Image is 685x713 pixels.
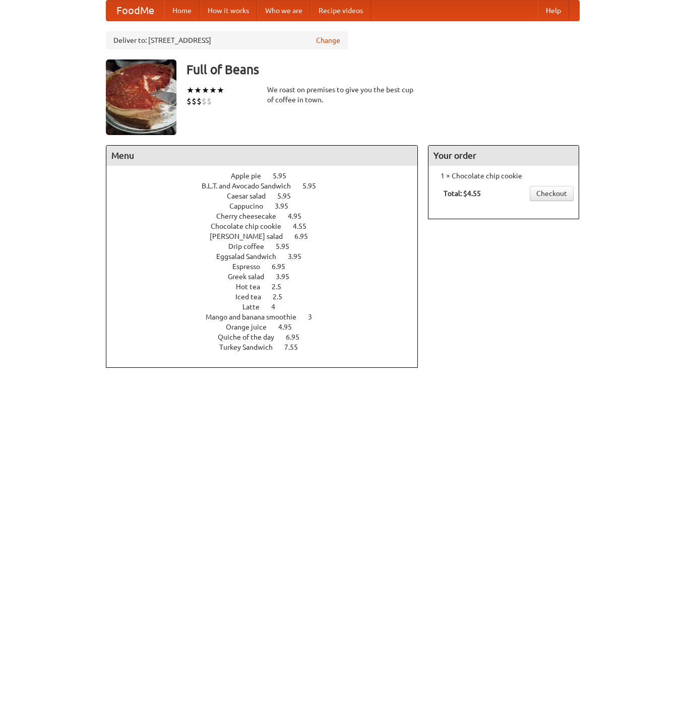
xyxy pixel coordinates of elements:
[218,333,318,341] a: Quiche of the day 6.95
[219,343,283,351] span: Turkey Sandwich
[218,333,284,341] span: Quiche of the day
[202,182,301,190] span: B.L.T. and Avocado Sandwich
[210,232,327,240] a: [PERSON_NAME] salad 6.95
[293,222,317,230] span: 4.55
[207,96,212,107] li: $
[202,96,207,107] li: $
[228,242,308,250] a: Drip coffee 5.95
[273,172,296,180] span: 5.95
[229,202,273,210] span: Cappucino
[211,222,291,230] span: Chocolate chip cookie
[278,323,302,331] span: 4.95
[186,59,580,80] h3: Full of Beans
[229,202,307,210] a: Cappucino 3.95
[228,273,274,281] span: Greek salad
[286,333,309,341] span: 6.95
[200,1,257,21] a: How it works
[226,323,277,331] span: Orange juice
[194,85,202,96] li: ★
[231,172,271,180] span: Apple pie
[288,252,312,261] span: 3.95
[228,273,308,281] a: Greek salad 3.95
[232,263,304,271] a: Espresso 6.95
[164,1,200,21] a: Home
[236,283,300,291] a: Hot tea 2.5
[308,313,322,321] span: 3
[236,283,270,291] span: Hot tea
[206,313,331,321] a: Mango and banana smoothie 3
[444,189,481,198] b: Total: $4.55
[242,303,270,311] span: Latte
[228,242,274,250] span: Drip coffee
[216,212,320,220] a: Cherry cheesecake 4.95
[106,146,418,166] h4: Menu
[219,343,317,351] a: Turkey Sandwich 7.55
[232,263,270,271] span: Espresso
[206,313,306,321] span: Mango and banana smoothie
[538,1,569,21] a: Help
[227,192,309,200] a: Caesar salad 5.95
[211,222,325,230] a: Chocolate chip cookie 4.55
[106,59,176,135] img: angular.jpg
[257,1,310,21] a: Who we are
[235,293,271,301] span: Iced tea
[267,85,418,105] div: We roast on premises to give you the best cup of coffee in town.
[197,96,202,107] li: $
[316,35,340,45] a: Change
[192,96,197,107] li: $
[428,146,579,166] h4: Your order
[106,1,164,21] a: FoodMe
[209,85,217,96] li: ★
[272,263,295,271] span: 6.95
[210,232,293,240] span: [PERSON_NAME] salad
[202,182,335,190] a: B.L.T. and Avocado Sandwich 5.95
[186,85,194,96] li: ★
[271,303,285,311] span: 4
[275,202,298,210] span: 3.95
[226,323,310,331] a: Orange juice 4.95
[216,212,286,220] span: Cherry cheesecake
[186,96,192,107] li: $
[310,1,371,21] a: Recipe videos
[433,171,574,181] li: 1 × Chocolate chip cookie
[530,186,574,201] a: Checkout
[272,283,291,291] span: 2.5
[216,252,286,261] span: Eggsalad Sandwich
[276,242,299,250] span: 5.95
[235,293,301,301] a: Iced tea 2.5
[216,252,320,261] a: Eggsalad Sandwich 3.95
[288,212,312,220] span: 4.95
[276,273,299,281] span: 3.95
[294,232,318,240] span: 6.95
[277,192,301,200] span: 5.95
[106,31,348,49] div: Deliver to: [STREET_ADDRESS]
[231,172,305,180] a: Apple pie 5.95
[242,303,294,311] a: Latte 4
[217,85,224,96] li: ★
[302,182,326,190] span: 5.95
[273,293,292,301] span: 2.5
[284,343,308,351] span: 7.55
[202,85,209,96] li: ★
[227,192,276,200] span: Caesar salad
